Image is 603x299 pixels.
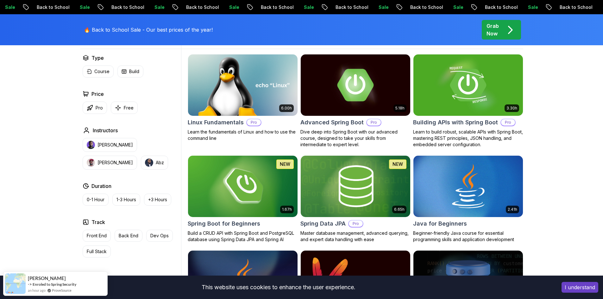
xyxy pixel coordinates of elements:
button: Front End [83,230,111,242]
span: an hour ago [28,288,46,293]
p: Free [124,105,134,111]
p: 6.65h [394,207,405,212]
span: -> [28,282,32,287]
div: This website uses cookies to enhance the user experience. [5,280,552,294]
p: Sale [142,4,162,10]
p: Sale [515,4,536,10]
p: Learn to build robust, scalable APIs with Spring Boot, mastering REST principles, JSON handling, ... [413,129,523,148]
img: Spring Boot for Beginners card [188,156,298,217]
p: Build [129,68,139,75]
p: Back to School [99,4,142,10]
img: instructor img [145,159,153,167]
h2: Java for Beginners [413,219,467,228]
p: NEW [280,161,290,167]
p: Back End [119,233,138,239]
p: Full Stack [87,248,107,255]
h2: Spring Boot for Beginners [188,219,260,228]
h2: Linux Fundamentals [188,118,244,127]
p: Back to School [547,4,590,10]
p: Learn the fundamentals of Linux and how to use the command line [188,129,298,141]
a: Enroled to Spring Security [33,282,76,287]
img: Linux Fundamentals card [188,54,298,116]
h2: Track [91,218,105,226]
a: Building APIs with Spring Boot card3.30hBuilding APIs with Spring BootProLearn to build robust, s... [413,54,523,148]
p: Back to School [248,4,291,10]
button: Back End [115,230,142,242]
button: +3 Hours [144,194,171,206]
p: Build a CRUD API with Spring Boot and PostgreSQL database using Spring Data JPA and Spring AI [188,230,298,243]
p: Pro [501,119,515,126]
p: Dive deep into Spring Boot with our advanced course, designed to take your skills from intermedia... [300,129,411,148]
p: Beginner-friendly Java course for essential programming skills and application development [413,230,523,243]
a: Spring Data JPA card6.65hNEWSpring Data JPAProMaster database management, advanced querying, and ... [300,155,411,243]
h2: Level [91,270,105,278]
a: Linux Fundamentals card6.00hLinux FundamentalsProLearn the fundamentals of Linux and how to use t... [188,54,298,141]
button: instructor img[PERSON_NAME] [83,156,137,170]
p: Sale [67,4,87,10]
p: Sale [291,4,311,10]
p: NEW [393,161,403,167]
a: ProveSource [52,288,72,293]
p: Grab Now [487,22,499,37]
p: Back to School [323,4,366,10]
button: Build [117,65,143,78]
img: Spring Data JPA card [301,156,410,217]
p: 1-3 Hours [116,196,136,203]
button: Course [83,65,114,78]
p: Pro [349,221,363,227]
p: 3.30h [506,106,517,111]
h2: Duration [91,182,111,190]
button: Accept cookies [562,282,598,293]
p: Back to School [398,4,441,10]
p: Course [94,68,110,75]
p: 1.67h [282,207,292,212]
button: Full Stack [83,246,111,258]
img: instructor img [87,141,95,149]
button: Pro [83,102,107,114]
h2: Price [91,90,104,98]
h2: Type [91,54,104,62]
p: 0-1 Hour [87,196,104,203]
p: [PERSON_NAME] [97,159,133,166]
p: Pro [96,105,103,111]
p: Back to School [472,4,515,10]
p: Back to School [173,4,217,10]
img: instructor img [87,159,95,167]
img: Java for Beginners card [413,156,523,217]
button: 0-1 Hour [83,194,109,206]
a: Spring Boot for Beginners card1.67hNEWSpring Boot for BeginnersBuild a CRUD API with Spring Boot ... [188,155,298,243]
p: [PERSON_NAME] [97,142,133,148]
p: Sale [366,4,386,10]
p: Sale [217,4,237,10]
h2: Spring Data JPA [300,219,346,228]
button: Dev Ops [146,230,173,242]
a: Advanced Spring Boot card5.18hAdvanced Spring BootProDive deep into Spring Boot with our advanced... [300,54,411,148]
button: instructor img[PERSON_NAME] [83,138,137,152]
p: +3 Hours [148,196,167,203]
p: 5.18h [395,106,405,111]
p: Front End [87,233,107,239]
button: Free [111,102,138,114]
h2: Building APIs with Spring Boot [413,118,498,127]
img: Advanced Spring Boot card [301,54,410,116]
h2: Instructors [93,127,118,134]
p: Pro [367,119,381,126]
button: 1-3 Hours [112,194,140,206]
p: 6.00h [281,106,292,111]
p: Back to School [24,4,67,10]
button: instructor imgAbz [141,156,168,170]
img: provesource social proof notification image [5,273,26,294]
p: Sale [441,4,461,10]
a: Java for Beginners card2.41hJava for BeginnersBeginner-friendly Java course for essential program... [413,155,523,243]
p: Abz [156,159,164,166]
p: 🔥 Back to School Sale - Our best prices of the year! [84,26,213,34]
p: Pro [247,119,261,126]
img: Building APIs with Spring Boot card [413,54,523,116]
p: Master database management, advanced querying, and expert data handling with ease [300,230,411,243]
h2: Advanced Spring Boot [300,118,364,127]
p: 2.41h [508,207,517,212]
p: Dev Ops [150,233,169,239]
span: [PERSON_NAME] [28,276,66,281]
